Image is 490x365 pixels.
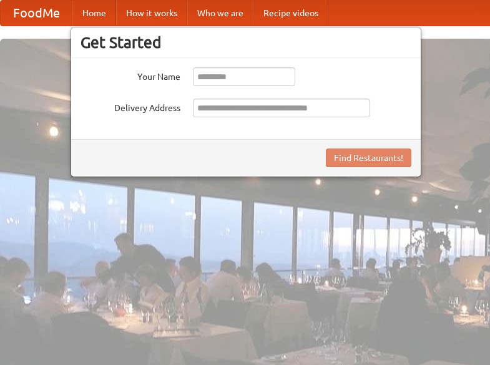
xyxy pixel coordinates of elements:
[187,1,253,26] a: Who we are
[72,1,116,26] a: Home
[81,67,180,83] label: Your Name
[116,1,187,26] a: How it works
[81,99,180,114] label: Delivery Address
[81,33,411,52] h3: Get Started
[326,148,411,167] button: Find Restaurants!
[1,1,72,26] a: FoodMe
[253,1,328,26] a: Recipe videos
